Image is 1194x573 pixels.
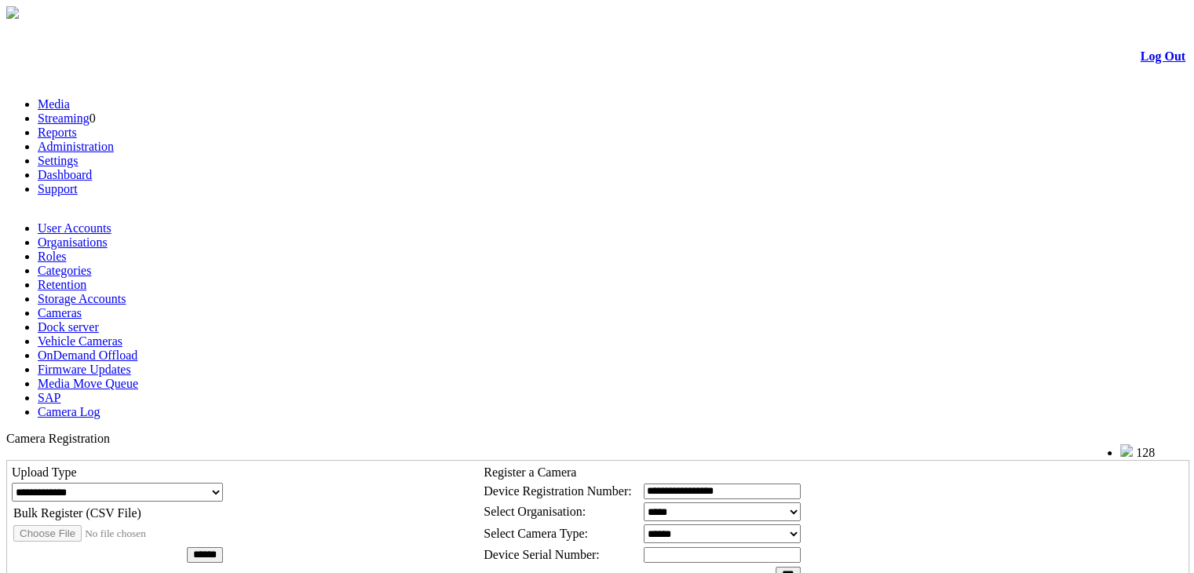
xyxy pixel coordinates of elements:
a: Streaming [38,111,89,125]
a: OnDemand Offload [38,349,137,362]
span: Upload Type [12,465,77,479]
a: Media [38,97,70,111]
a: Roles [38,250,66,263]
span: Device Registration Number: [484,484,631,498]
a: Media Move Queue [38,377,138,390]
img: bell25.png [1120,444,1133,457]
a: Administration [38,140,114,153]
span: 0 [89,111,96,125]
a: Reports [38,126,77,139]
span: 128 [1136,446,1155,459]
a: Cameras [38,306,82,319]
a: Settings [38,154,79,167]
a: Firmware Updates [38,363,131,376]
span: Select Organisation: [484,505,586,518]
a: User Accounts [38,221,111,235]
span: Welcome, System Administrator (Administrator) [889,445,1089,457]
span: Device Serial Number: [484,548,600,561]
a: Camera Log [38,405,100,418]
a: Categories [38,264,91,277]
span: Camera Registration [6,432,110,445]
a: Support [38,182,78,195]
span: Register a Camera [484,465,576,479]
span: Bulk Register (CSV File) [13,506,141,520]
a: SAP [38,391,60,404]
span: Select Camera Type: [484,527,588,540]
a: Retention [38,278,86,291]
a: Dashboard [38,168,92,181]
a: Vehicle Cameras [38,334,122,348]
a: Organisations [38,235,108,249]
a: Log Out [1141,49,1185,63]
img: arrow-3.png [6,6,19,19]
a: Storage Accounts [38,292,126,305]
a: Dock server [38,320,99,334]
